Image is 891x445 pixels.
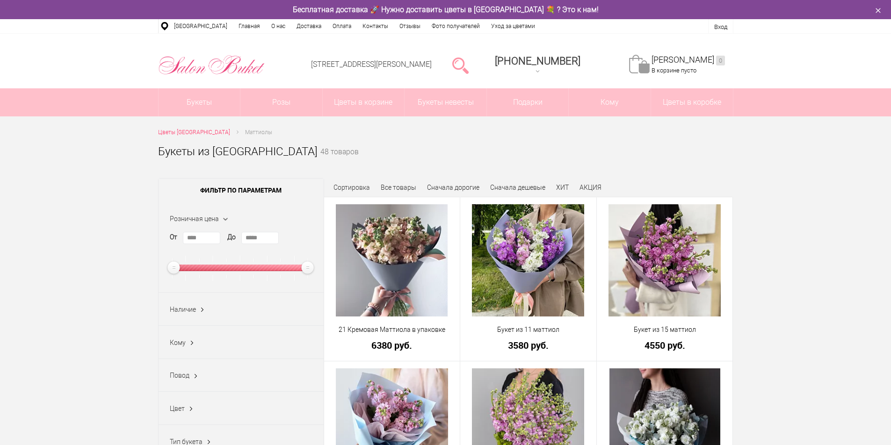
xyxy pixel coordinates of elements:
a: Уход за цветами [485,19,541,33]
span: Маттиолы [245,129,272,136]
a: Букет из 15 маттиол [603,325,727,335]
img: Букет из 11 маттиол [472,204,584,316]
a: 3580 руб. [466,340,590,350]
a: Контакты [357,19,394,33]
span: Розничная цена [170,215,219,222]
a: [GEOGRAPHIC_DATA] [168,19,233,33]
span: Наличие [170,306,196,313]
span: Повод [170,372,189,379]
a: Вход [714,23,727,30]
ins: 0 [716,56,725,65]
label: До [227,232,236,242]
a: [PERSON_NAME] [652,55,725,65]
a: Розы [240,88,322,116]
a: 6380 руб. [330,340,454,350]
a: Фото получателей [426,19,485,33]
div: Бесплатная доставка 🚀 Нужно доставить цветы в [GEOGRAPHIC_DATA] 💐 ? Это к нам! [151,5,740,14]
label: От [170,232,177,242]
a: Главная [233,19,266,33]
span: Цвет [170,405,185,412]
a: Отзывы [394,19,426,33]
a: Цветы в коробке [651,88,733,116]
a: АКЦИЯ [580,184,601,191]
a: О нас [266,19,291,33]
a: Букеты невесты [405,88,486,116]
a: 21 Кремовая Маттиола в упаковке [330,325,454,335]
span: В корзине пусто [652,67,696,74]
a: [STREET_ADDRESS][PERSON_NAME] [311,60,432,69]
a: Все товары [381,184,416,191]
img: Букет из 15 маттиол [608,204,721,316]
a: 4550 руб. [603,340,727,350]
span: Цветы [GEOGRAPHIC_DATA] [158,129,230,136]
span: [PHONE_NUMBER] [495,55,580,67]
a: Букеты [159,88,240,116]
span: Кому [569,88,651,116]
img: 21 Кремовая Маттиола в упаковке [336,204,448,316]
h1: Букеты из [GEOGRAPHIC_DATA] [158,143,318,160]
a: Цветы в корзине [323,88,405,116]
a: Оплата [327,19,357,33]
span: Фильтр по параметрам [159,179,324,202]
a: Букет из 11 маттиол [466,325,590,335]
a: Сначала дорогие [427,184,479,191]
span: Кому [170,339,186,346]
span: Сортировка [333,184,370,191]
a: [PHONE_NUMBER] [489,52,586,79]
a: Цветы [GEOGRAPHIC_DATA] [158,128,230,137]
small: 48 товаров [320,149,359,171]
a: Сначала дешевые [490,184,545,191]
a: ХИТ [556,184,569,191]
a: Подарки [487,88,569,116]
a: Доставка [291,19,327,33]
img: Цветы Нижний Новгород [158,53,265,77]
